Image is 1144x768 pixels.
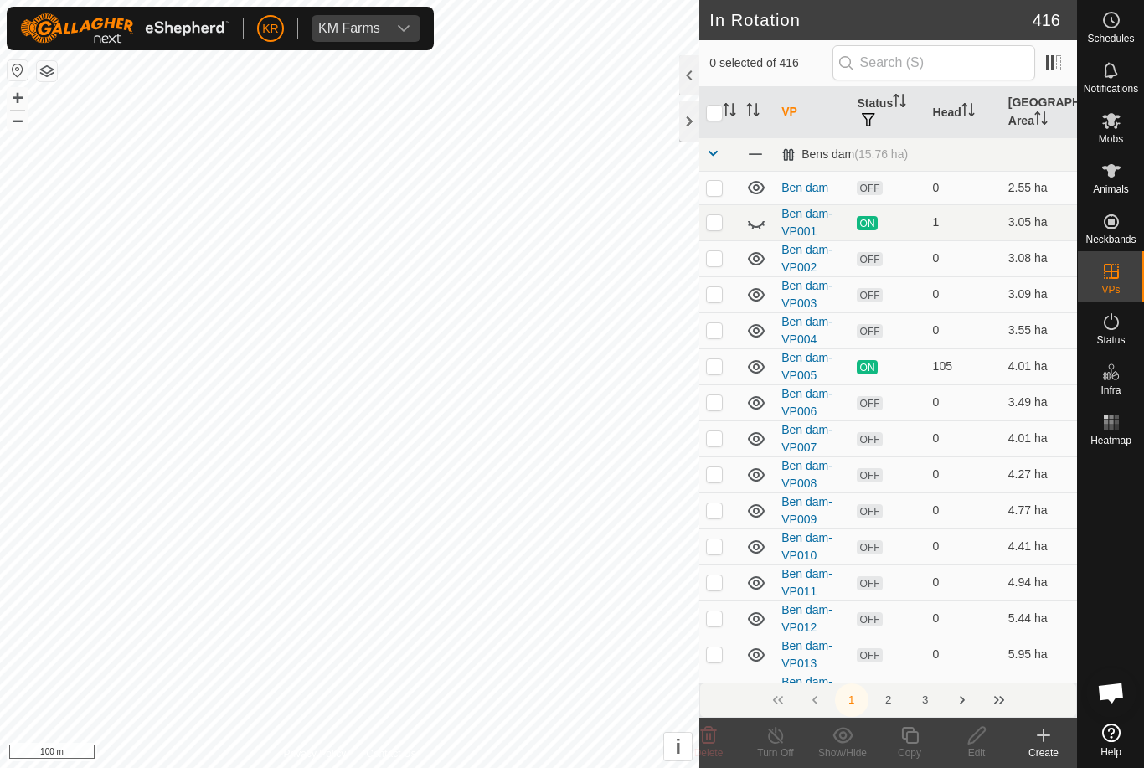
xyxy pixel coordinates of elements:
[1034,114,1048,127] p-sorticon: Activate to sort
[1078,717,1144,764] a: Help
[1100,747,1121,757] span: Help
[926,384,1002,420] td: 0
[926,492,1002,528] td: 0
[1093,184,1129,194] span: Animals
[1002,600,1077,637] td: 5.44 ha
[746,106,760,119] p-sorticon: Activate to sort
[857,576,882,590] span: OFF
[366,746,415,761] a: Contact Us
[37,61,57,81] button: Map Layers
[284,746,347,761] a: Privacy Policy
[781,181,828,194] a: Ben dam
[926,240,1002,276] td: 0
[664,733,692,760] button: i
[926,420,1002,456] td: 0
[1002,456,1077,492] td: 4.27 ha
[809,745,876,760] div: Show/Hide
[694,747,724,759] span: Delete
[387,15,420,42] div: dropdown trigger
[857,216,877,230] span: ON
[1002,312,1077,348] td: 3.55 ha
[8,88,28,108] button: +
[20,13,229,44] img: Gallagher Logo
[857,396,882,410] span: OFF
[781,639,832,670] a: Ben dam-VP013
[312,15,387,42] span: KM Farms
[1002,204,1077,240] td: 3.05 ha
[1002,420,1077,456] td: 4.01 ha
[781,531,832,562] a: Ben dam-VP010
[1090,436,1131,446] span: Heatmap
[926,171,1002,204] td: 0
[781,603,832,634] a: Ben dam-VP012
[781,279,832,310] a: Ben dam-VP003
[857,648,882,662] span: OFF
[318,22,380,35] div: KM Farms
[1002,348,1077,384] td: 4.01 ha
[781,675,832,706] a: Ben dam-VP014
[1002,240,1077,276] td: 3.08 ha
[926,673,1002,709] td: 0
[709,10,1032,30] h2: In Rotation
[857,540,882,554] span: OFF
[1085,235,1136,245] span: Neckbands
[982,683,1016,717] button: Last Page
[857,288,882,302] span: OFF
[781,351,832,382] a: Ben dam-VP005
[850,87,925,138] th: Status
[1002,171,1077,204] td: 2.55 ha
[781,459,832,490] a: Ben dam-VP008
[781,567,832,598] a: Ben dam-VP011
[835,683,868,717] button: 1
[262,20,278,38] span: KR
[857,612,882,626] span: OFF
[872,683,905,717] button: 2
[1002,673,1077,709] td: 6.95 ha
[857,252,882,266] span: OFF
[926,456,1002,492] td: 0
[1084,84,1138,94] span: Notifications
[1087,34,1134,44] span: Schedules
[943,745,1010,760] div: Edit
[854,147,908,161] span: (15.76 ha)
[926,564,1002,600] td: 0
[781,243,832,274] a: Ben dam-VP002
[857,504,882,518] span: OFF
[893,96,906,110] p-sorticon: Activate to sort
[775,87,850,138] th: VP
[1010,745,1077,760] div: Create
[781,423,832,454] a: Ben dam-VP007
[832,45,1035,80] input: Search (S)
[926,600,1002,637] td: 0
[781,207,832,238] a: Ben dam-VP001
[926,276,1002,312] td: 0
[1002,276,1077,312] td: 3.09 ha
[876,745,943,760] div: Copy
[926,204,1002,240] td: 1
[1002,637,1077,673] td: 5.95 ha
[857,360,877,374] span: ON
[926,637,1002,673] td: 0
[961,106,975,119] p-sorticon: Activate to sort
[1002,528,1077,564] td: 4.41 ha
[781,387,832,418] a: Ben dam-VP006
[857,181,882,195] span: OFF
[723,106,736,119] p-sorticon: Activate to sort
[946,683,979,717] button: Next Page
[857,468,882,482] span: OFF
[1002,87,1077,138] th: [GEOGRAPHIC_DATA] Area
[781,147,908,162] div: Bens dam
[1033,8,1060,33] span: 416
[1002,384,1077,420] td: 3.49 ha
[675,735,681,758] span: i
[926,312,1002,348] td: 0
[1100,385,1121,395] span: Infra
[926,348,1002,384] td: 105
[1086,667,1136,718] div: Open chat
[8,110,28,130] button: –
[742,745,809,760] div: Turn Off
[8,60,28,80] button: Reset Map
[926,87,1002,138] th: Head
[1002,564,1077,600] td: 4.94 ha
[926,528,1002,564] td: 0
